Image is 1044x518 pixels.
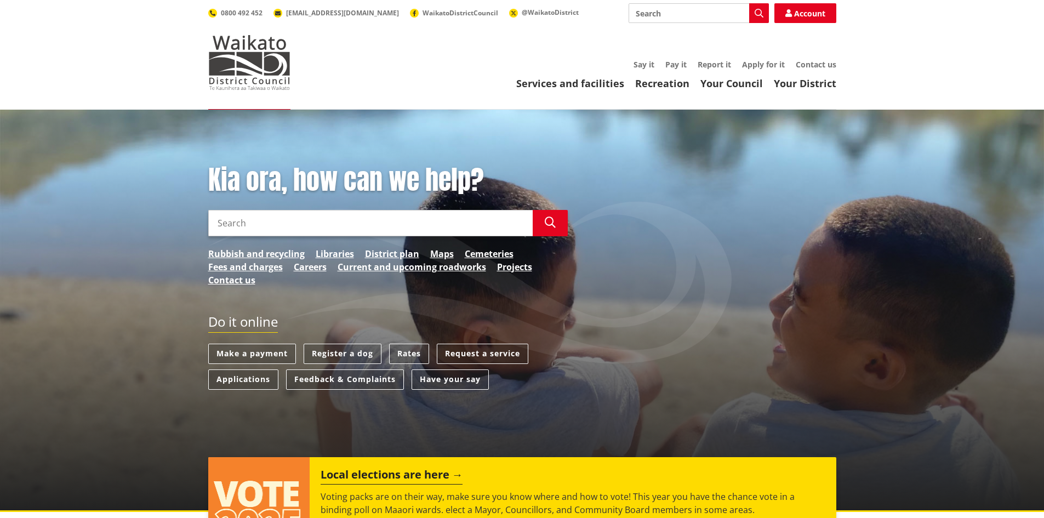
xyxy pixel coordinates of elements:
a: @WaikatoDistrict [509,8,579,17]
a: Rates [389,344,429,364]
span: WaikatoDistrictCouncil [423,8,498,18]
a: Account [774,3,836,23]
a: Careers [294,260,327,274]
a: Your Council [700,77,763,90]
a: Contact us [208,274,255,287]
p: Voting packs are on their way, make sure you know where and how to vote! This year you have the c... [321,490,825,516]
a: 0800 492 452 [208,8,263,18]
a: Libraries [316,247,354,260]
span: @WaikatoDistrict [522,8,579,17]
a: Services and facilities [516,77,624,90]
a: [EMAIL_ADDRESS][DOMAIN_NAME] [273,8,399,18]
a: Make a payment [208,344,296,364]
a: WaikatoDistrictCouncil [410,8,498,18]
a: Register a dog [304,344,381,364]
h1: Kia ora, how can we help? [208,164,568,196]
img: Waikato District Council - Te Kaunihera aa Takiwaa o Waikato [208,35,290,90]
span: 0800 492 452 [221,8,263,18]
a: Your District [774,77,836,90]
a: Pay it [665,59,687,70]
a: Rubbish and recycling [208,247,305,260]
a: Report it [698,59,731,70]
a: Apply for it [742,59,785,70]
a: Maps [430,247,454,260]
a: Recreation [635,77,689,90]
a: Projects [497,260,532,274]
a: Applications [208,369,278,390]
a: Have your say [412,369,489,390]
input: Search input [629,3,769,23]
span: [EMAIL_ADDRESS][DOMAIN_NAME] [286,8,399,18]
a: Contact us [796,59,836,70]
a: Feedback & Complaints [286,369,404,390]
a: Cemeteries [465,247,514,260]
a: District plan [365,247,419,260]
h2: Do it online [208,314,278,333]
a: Say it [634,59,654,70]
a: Request a service [437,344,528,364]
input: Search input [208,210,533,236]
a: Current and upcoming roadworks [338,260,486,274]
a: Fees and charges [208,260,283,274]
h2: Local elections are here [321,468,463,485]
